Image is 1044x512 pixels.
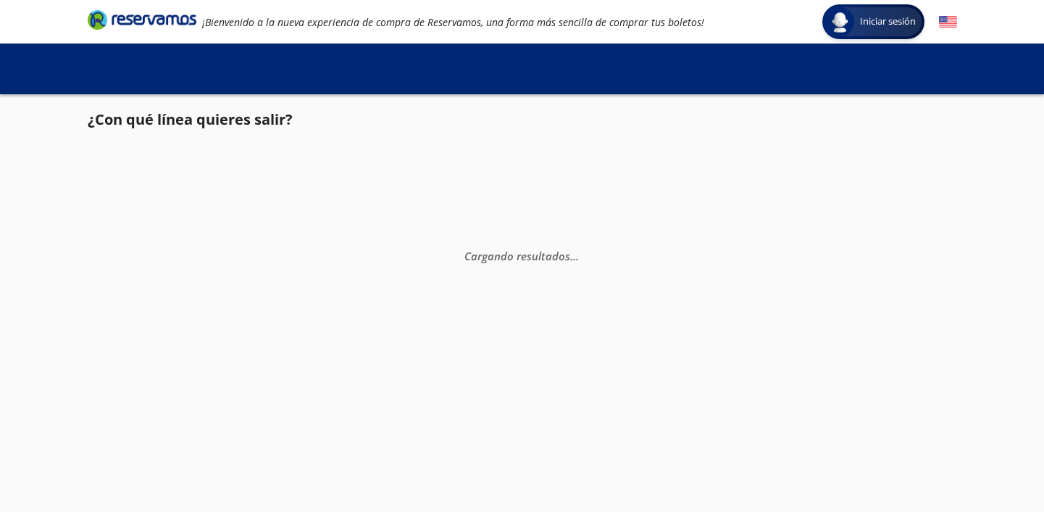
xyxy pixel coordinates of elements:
a: Brand Logo [88,9,196,35]
em: ¡Bienvenido a la nueva experiencia de compra de Reservamos, una forma más sencilla de comprar tus... [202,15,704,29]
span: . [576,249,579,263]
em: Cargando resultados [464,249,579,263]
span: . [573,249,576,263]
i: Brand Logo [88,9,196,30]
p: ¿Con qué línea quieres salir? [88,109,293,131]
span: . [570,249,573,263]
span: Iniciar sesión [854,15,922,29]
button: English [939,13,957,31]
